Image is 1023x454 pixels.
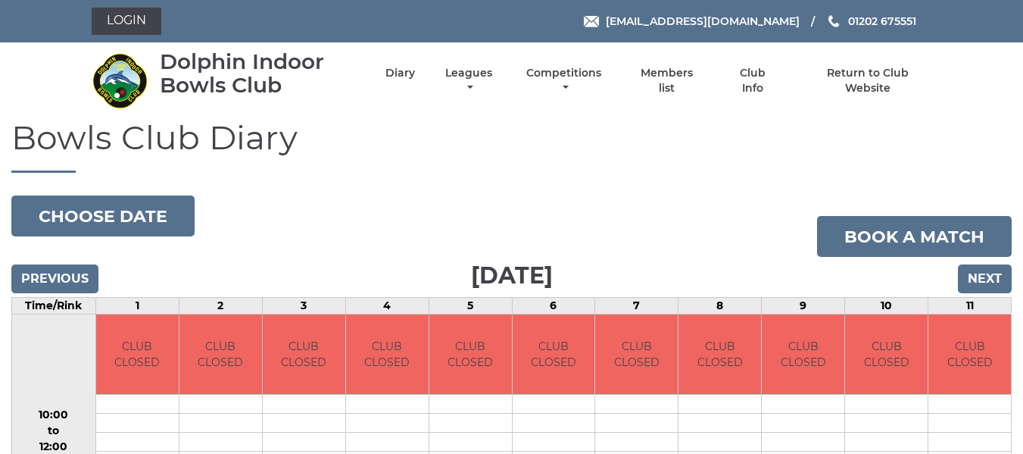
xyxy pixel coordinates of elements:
img: Dolphin Indoor Bowls Club [92,52,148,109]
a: Login [92,8,161,35]
td: 7 [595,298,678,315]
td: 1 [95,298,179,315]
td: 2 [179,298,262,315]
td: 5 [429,298,512,315]
a: Return to Club Website [803,66,931,95]
a: Phone us 01202 675551 [826,13,916,30]
a: Email [EMAIL_ADDRESS][DOMAIN_NAME] [584,13,800,30]
a: Club Info [728,66,778,95]
td: 10 [845,298,928,315]
td: CLUB CLOSED [263,315,345,394]
td: CLUB CLOSED [595,315,678,394]
div: Dolphin Indoor Bowls Club [160,50,359,97]
h1: Bowls Club Diary [11,119,1012,173]
a: Diary [385,66,415,80]
td: CLUB CLOSED [513,315,595,394]
input: Previous [11,265,98,293]
td: CLUB CLOSED [678,315,761,394]
a: Book a match [817,216,1012,257]
td: CLUB CLOSED [928,315,1011,394]
img: Phone us [828,15,839,27]
td: CLUB CLOSED [762,315,844,394]
td: 9 [762,298,845,315]
button: Choose date [11,196,195,236]
span: 01202 675551 [848,14,916,28]
td: 8 [678,298,762,315]
td: CLUB CLOSED [429,315,512,394]
input: Next [958,265,1012,293]
a: Members list [632,66,701,95]
td: Time/Rink [12,298,96,315]
td: 11 [928,298,1012,315]
img: Email [584,16,599,27]
a: Competitions [523,66,606,95]
td: CLUB CLOSED [845,315,928,394]
td: CLUB CLOSED [179,315,262,394]
td: 6 [512,298,595,315]
td: CLUB CLOSED [96,315,179,394]
span: [EMAIL_ADDRESS][DOMAIN_NAME] [606,14,800,28]
td: 3 [262,298,345,315]
a: Leagues [441,66,496,95]
td: CLUB CLOSED [346,315,429,394]
td: 4 [345,298,429,315]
